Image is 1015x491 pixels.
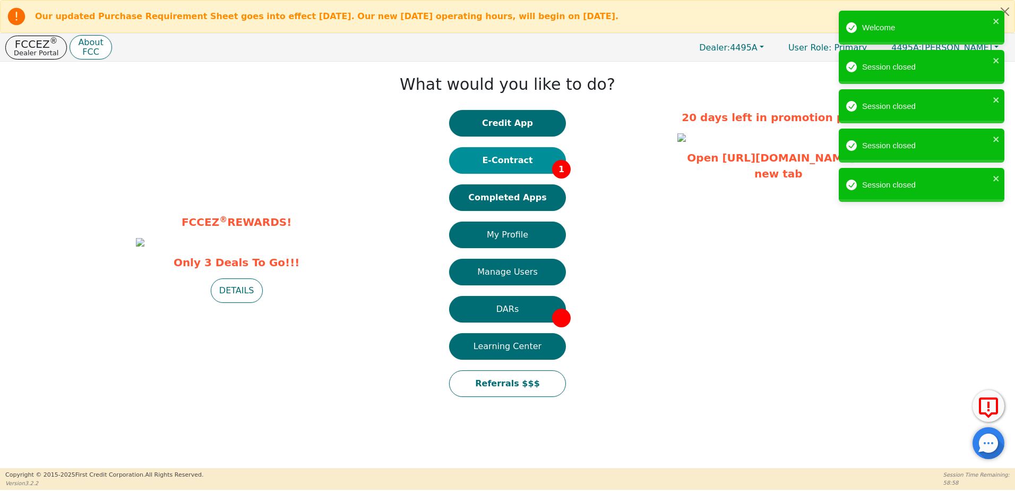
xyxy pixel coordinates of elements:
[687,151,870,180] a: Open [URL][DOMAIN_NAME] in new tab
[862,179,990,191] div: Session closed
[5,479,203,487] p: Version 3.2.2
[778,37,878,58] p: Primary
[136,255,338,270] span: Only 3 Deals To Go!!!
[400,75,615,94] h1: What would you like to do?
[993,94,1000,106] button: close
[862,61,990,73] div: Session closed
[449,110,566,137] button: Credit App
[993,172,1000,184] button: close
[552,160,571,179] span: 1
[943,479,1010,487] p: 58:58
[145,471,203,478] span: All Rights Reserved.
[449,184,566,211] button: Completed Apps
[699,43,730,53] span: Dealer:
[862,22,990,34] div: Welcome
[449,333,566,360] button: Learning Center
[5,471,203,480] p: Copyright © 2015- 2025 First Credit Corporation.
[973,390,1004,422] button: Report Error to FCC
[449,222,566,248] button: My Profile
[35,11,618,21] b: Our updated Purchase Requirement Sheet goes into effect [DATE]. Our new [DATE] operating hours, w...
[14,49,58,56] p: Dealer Portal
[449,296,566,323] button: DARs
[70,35,111,60] button: AboutFCC
[78,48,103,56] p: FCC
[943,471,1010,479] p: Session Time Remaining:
[50,36,58,46] sup: ®
[449,370,566,397] button: Referrals $$$
[5,36,67,60] button: FCCEZ®Dealer Portal
[219,215,227,224] sup: ®
[136,238,144,247] img: e8c3d446-76d3-46c3-886d-e6f0d8a59eaa
[449,259,566,285] button: Manage Users
[677,133,686,142] img: f1660d49-65ee-4036-96fa-2591614a47d6
[788,43,831,53] span: User Role :
[778,37,878,58] a: User Role: Primary
[993,133,1000,145] button: close
[677,109,879,125] p: 20 days left in promotion period
[862,140,990,152] div: Session closed
[211,278,263,303] button: DETAILS
[14,39,58,49] p: FCCEZ
[993,15,1000,27] button: close
[449,147,566,174] button: E-Contract1
[688,39,775,56] button: Dealer:4495A
[136,214,338,230] p: FCCEZ REWARDS!
[862,100,990,113] div: Session closed
[78,38,103,47] p: About
[995,1,1014,22] button: Close alert
[993,54,1000,66] button: close
[699,43,758,53] span: 4495A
